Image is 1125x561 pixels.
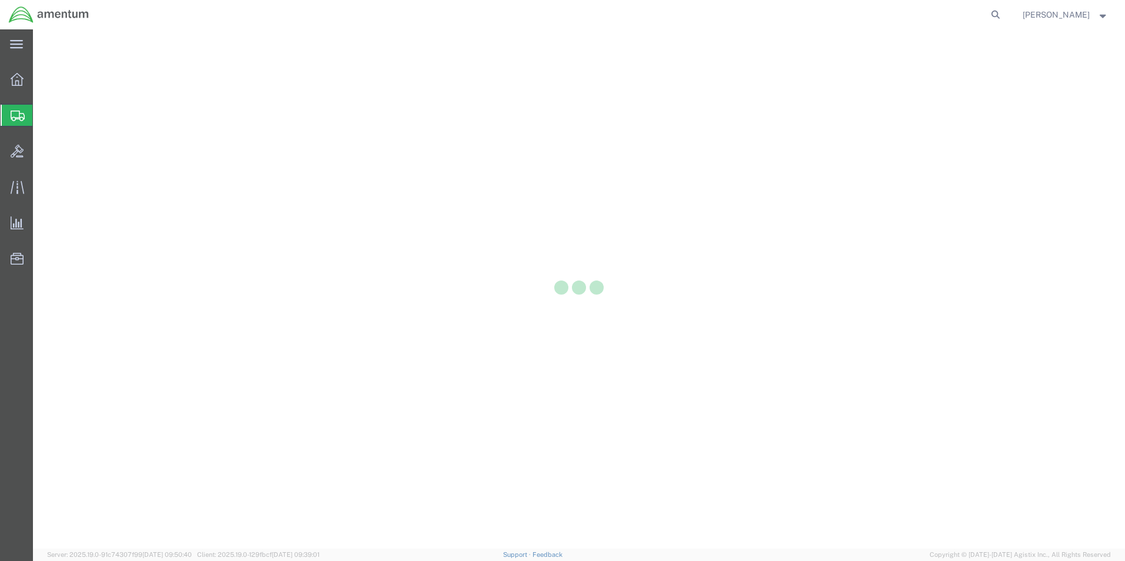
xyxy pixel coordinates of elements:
span: Juan Trevino [1023,8,1090,21]
img: logo [8,6,89,24]
span: [DATE] 09:50:40 [142,551,192,558]
span: Server: 2025.19.0-91c74307f99 [47,551,192,558]
a: Support [503,551,532,558]
span: Copyright © [DATE]-[DATE] Agistix Inc., All Rights Reserved [930,550,1111,560]
span: [DATE] 09:39:01 [272,551,319,558]
button: [PERSON_NAME] [1022,8,1109,22]
a: Feedback [532,551,562,558]
span: Client: 2025.19.0-129fbcf [197,551,319,558]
